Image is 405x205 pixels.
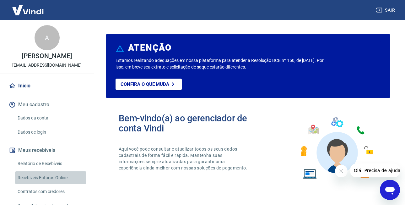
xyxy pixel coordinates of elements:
[15,126,86,139] a: Dados de login
[380,180,400,200] iframe: Botão para abrir a janela de mensagens
[8,143,86,157] button: Meus recebíveis
[15,171,86,184] a: Recebíveis Futuros Online
[375,4,397,16] button: Sair
[128,45,172,51] h6: ATENÇÃO
[15,157,86,170] a: Relatório de Recebíveis
[119,113,248,133] h2: Bem-vindo(a) ao gerenciador de conta Vindi
[295,113,377,183] img: Imagem de um avatar masculino com diversos icones exemplificando as funcionalidades do gerenciado...
[121,81,169,87] p: Confira o que muda
[8,79,86,93] a: Início
[116,79,182,90] a: Confira o que muda
[350,163,400,177] iframe: Mensagem da empresa
[8,98,86,112] button: Meu cadastro
[15,185,86,198] a: Contratos com credores
[119,146,248,171] p: Aqui você pode consultar e atualizar todos os seus dados cadastrais de forma fácil e rápida. Mant...
[8,0,48,19] img: Vindi
[335,165,348,177] iframe: Fechar mensagem
[4,4,53,9] span: Olá! Precisa de ajuda?
[22,53,72,59] p: [PERSON_NAME]
[12,62,82,69] p: [EMAIL_ADDRESS][DOMAIN_NAME]
[15,112,86,125] a: Dados da conta
[35,25,60,50] div: A
[116,57,327,70] p: Estamos realizando adequações em nossa plataforma para atender a Resolução BCB nº 150, de [DATE]....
